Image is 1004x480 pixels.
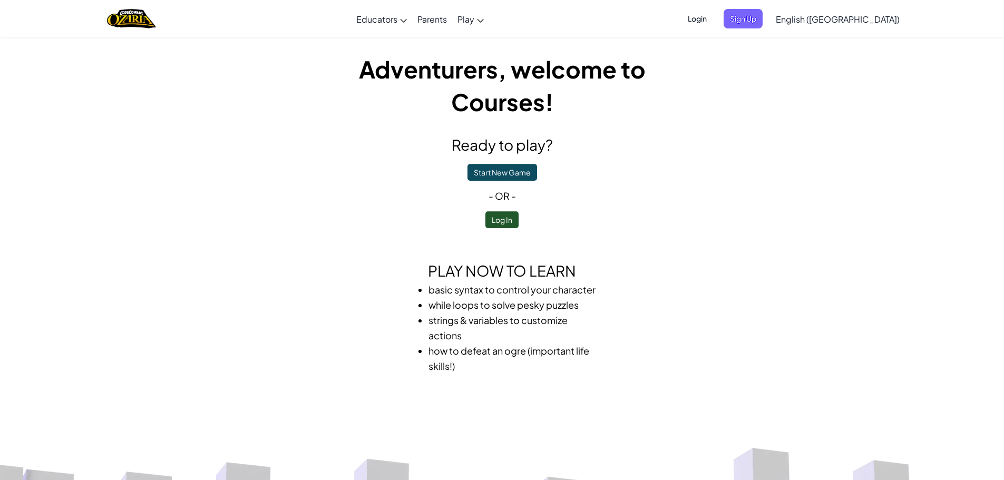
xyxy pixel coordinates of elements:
[107,8,156,30] img: Home
[428,282,597,297] li: basic syntax to control your character
[776,14,900,25] span: English ([GEOGRAPHIC_DATA])
[724,9,763,28] button: Sign Up
[428,297,597,312] li: while loops to solve pesky puzzles
[351,5,412,33] a: Educators
[412,5,452,33] a: Parents
[495,190,510,202] span: or
[313,134,692,156] h2: Ready to play?
[457,14,474,25] span: Play
[428,312,597,343] li: strings & variables to customize actions
[452,5,489,33] a: Play
[510,190,516,202] span: -
[771,5,905,33] a: English ([GEOGRAPHIC_DATA])
[485,211,519,228] button: Log In
[356,14,397,25] span: Educators
[313,260,692,282] h2: Play now to learn
[313,53,692,118] h1: Adventurers, welcome to Courses!
[467,164,537,181] button: Start New Game
[681,9,713,28] button: Login
[489,190,495,202] span: -
[107,8,156,30] a: Ozaria by CodeCombat logo
[428,343,597,374] li: how to defeat an ogre (important life skills!)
